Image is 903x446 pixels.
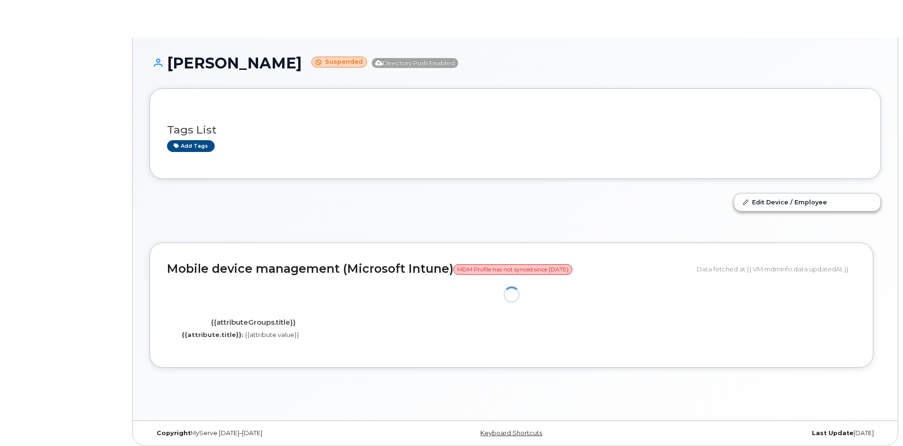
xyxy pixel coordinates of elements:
[453,264,572,275] span: MDM Profile has not synced since [DATE]
[480,429,542,437] a: Keyboard Shortcuts
[167,140,215,152] a: Add tags
[167,124,863,136] h3: Tags List
[174,319,332,327] h4: {{attributeGroups.title}}
[734,194,880,210] a: Edit Device / Employee
[157,429,191,437] strong: Copyright
[311,57,367,67] small: Suspended
[182,330,243,339] label: {{attribute.title}}:
[697,260,856,278] div: Data fetched at {{ VM.mdmInfo.data.updatedAt }}
[637,429,881,437] div: [DATE]
[245,331,299,338] span: {{attribute.value}}
[812,429,853,437] strong: Last Update
[150,429,393,437] div: MyServe [DATE]–[DATE]
[150,55,881,71] h1: [PERSON_NAME]
[372,58,458,68] span: Directory Push Enabled
[167,262,690,276] h2: Mobile device management (Microsoft Intune)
